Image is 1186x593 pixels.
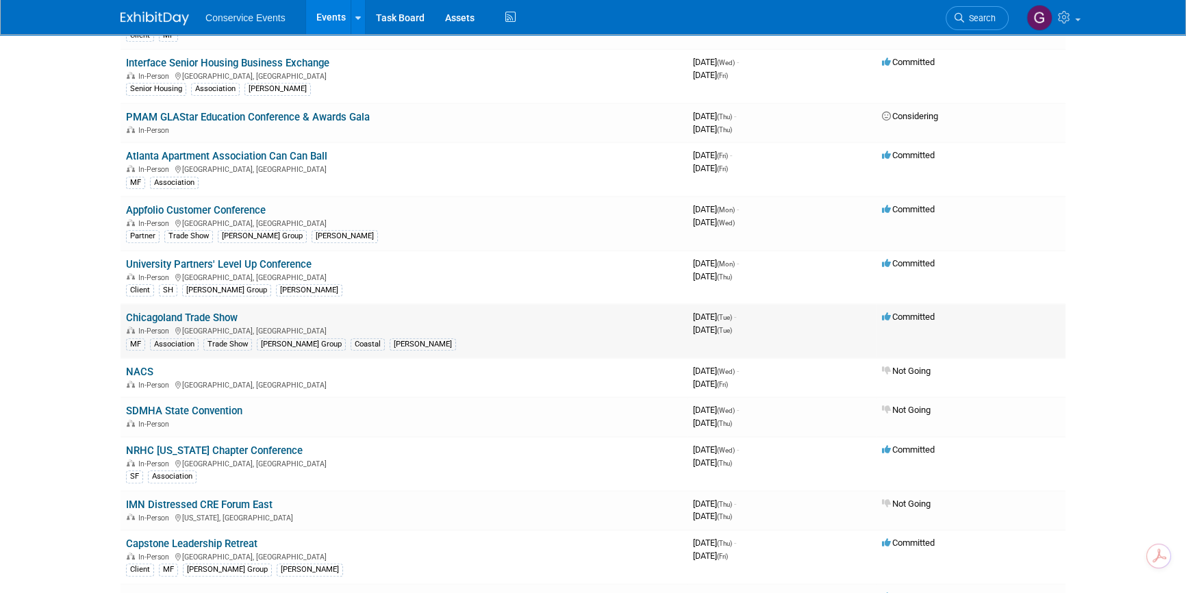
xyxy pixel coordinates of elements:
[126,379,682,390] div: [GEOGRAPHIC_DATA], [GEOGRAPHIC_DATA]
[734,499,736,509] span: -
[138,165,173,174] span: In-Person
[276,284,342,296] div: [PERSON_NAME]
[126,499,273,511] a: IMN Distressed CRE Forum East
[882,57,935,67] span: Committed
[277,564,343,576] div: [PERSON_NAME]
[126,217,682,228] div: [GEOGRAPHIC_DATA], [GEOGRAPHIC_DATA]
[693,366,739,376] span: [DATE]
[693,418,732,428] span: [DATE]
[693,57,739,67] span: [DATE]
[127,126,135,133] img: In-Person Event
[126,405,242,417] a: SDMHA State Convention
[126,512,682,522] div: [US_STATE], [GEOGRAPHIC_DATA]
[126,366,153,378] a: NACS
[127,72,135,79] img: In-Person Event
[717,553,728,560] span: (Fri)
[126,163,682,174] div: [GEOGRAPHIC_DATA], [GEOGRAPHIC_DATA]
[693,124,732,134] span: [DATE]
[191,83,240,95] div: Association
[717,513,732,520] span: (Thu)
[164,230,213,242] div: Trade Show
[946,6,1009,30] a: Search
[126,271,682,282] div: [GEOGRAPHIC_DATA], [GEOGRAPHIC_DATA]
[717,501,732,508] span: (Thu)
[734,111,736,121] span: -
[737,444,739,455] span: -
[693,457,732,468] span: [DATE]
[882,538,935,548] span: Committed
[693,163,728,173] span: [DATE]
[717,206,735,214] span: (Mon)
[717,260,735,268] span: (Mon)
[717,459,732,467] span: (Thu)
[312,230,378,242] div: [PERSON_NAME]
[717,219,735,227] span: (Wed)
[126,538,257,550] a: Capstone Leadership Retreat
[159,29,178,42] div: MF
[737,57,739,67] span: -
[203,338,252,351] div: Trade Show
[150,177,199,189] div: Association
[127,420,135,427] img: In-Person Event
[127,553,135,559] img: In-Person Event
[244,83,311,95] div: [PERSON_NAME]
[693,111,736,121] span: [DATE]
[218,230,307,242] div: [PERSON_NAME] Group
[138,514,173,522] span: In-Person
[882,258,935,268] span: Committed
[717,446,735,454] span: (Wed)
[882,150,935,160] span: Committed
[737,366,739,376] span: -
[882,366,931,376] span: Not Going
[126,457,682,468] div: [GEOGRAPHIC_DATA], [GEOGRAPHIC_DATA]
[138,72,173,81] span: In-Person
[717,407,735,414] span: (Wed)
[734,538,736,548] span: -
[717,273,732,281] span: (Thu)
[126,564,154,576] div: Client
[693,204,739,214] span: [DATE]
[390,338,456,351] div: [PERSON_NAME]
[717,113,732,121] span: (Thu)
[737,405,739,415] span: -
[693,150,732,160] span: [DATE]
[126,284,154,296] div: Client
[138,327,173,336] span: In-Person
[693,217,735,227] span: [DATE]
[717,126,732,134] span: (Thu)
[127,381,135,388] img: In-Person Event
[882,405,931,415] span: Not Going
[126,111,370,123] a: PMAM GLAStar Education Conference & Awards Gala
[127,219,135,226] img: In-Person Event
[127,165,135,172] img: In-Person Event
[717,72,728,79] span: (Fri)
[693,405,739,415] span: [DATE]
[717,540,732,547] span: (Thu)
[126,29,154,42] div: Client
[257,338,346,351] div: [PERSON_NAME] Group
[693,325,732,335] span: [DATE]
[730,150,732,160] span: -
[126,258,312,270] a: University Partners' Level Up Conference
[126,325,682,336] div: [GEOGRAPHIC_DATA], [GEOGRAPHIC_DATA]
[693,538,736,548] span: [DATE]
[126,312,238,324] a: Chicagoland Trade Show
[182,284,271,296] div: [PERSON_NAME] Group
[159,564,178,576] div: MF
[693,379,728,389] span: [DATE]
[138,219,173,228] span: In-Person
[138,381,173,390] span: In-Person
[717,59,735,66] span: (Wed)
[150,338,199,351] div: Association
[693,499,736,509] span: [DATE]
[183,564,272,576] div: [PERSON_NAME] Group
[126,470,143,483] div: SF
[126,230,160,242] div: Partner
[882,444,935,455] span: Committed
[126,70,682,81] div: [GEOGRAPHIC_DATA], [GEOGRAPHIC_DATA]
[693,444,739,455] span: [DATE]
[693,258,739,268] span: [DATE]
[127,327,135,333] img: In-Person Event
[126,551,682,562] div: [GEOGRAPHIC_DATA], [GEOGRAPHIC_DATA]
[693,271,732,281] span: [DATE]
